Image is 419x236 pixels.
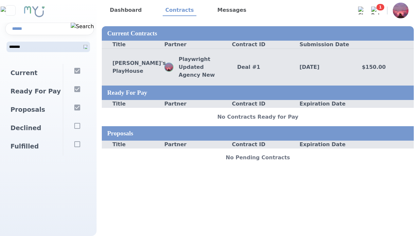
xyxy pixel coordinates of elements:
[5,119,63,137] div: Declined
[102,126,414,141] div: Proposals
[289,141,352,148] div: Expiration Date
[164,141,227,148] div: Partner
[102,86,414,100] div: Ready For Pay
[227,63,289,71] div: Deal # 1
[393,3,409,18] img: Profile
[351,63,414,71] div: $150.00
[289,100,352,108] div: Expiration Date
[107,5,144,16] a: Dashboard
[165,63,173,71] img: Profile
[227,41,289,49] div: Contract ID
[164,100,227,108] div: Partner
[371,7,379,14] img: Bell
[358,7,366,14] img: Chat
[102,141,164,148] div: Title
[164,41,227,49] div: Partner
[215,5,249,16] a: Messages
[5,137,63,156] div: Fulfilled
[173,55,227,79] p: Playwright Updated Agency New
[1,7,20,14] img: Close sidebar
[5,101,63,119] div: Proposals
[102,148,414,167] div: No Pending Contracts
[102,100,164,108] div: Title
[289,41,352,49] div: Submission Date
[376,4,384,10] span: 1
[5,64,63,82] div: Current
[163,5,196,16] a: Contracts
[102,26,414,41] div: Current Contracts
[227,100,289,108] div: Contract ID
[102,108,414,126] div: No Contracts Ready for Pay
[227,141,289,148] div: Contract ID
[289,63,352,71] div: [DATE]
[102,41,164,49] div: Title
[5,82,63,101] div: Ready For Pay
[102,59,164,75] div: [PERSON_NAME]'s PlayHouse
